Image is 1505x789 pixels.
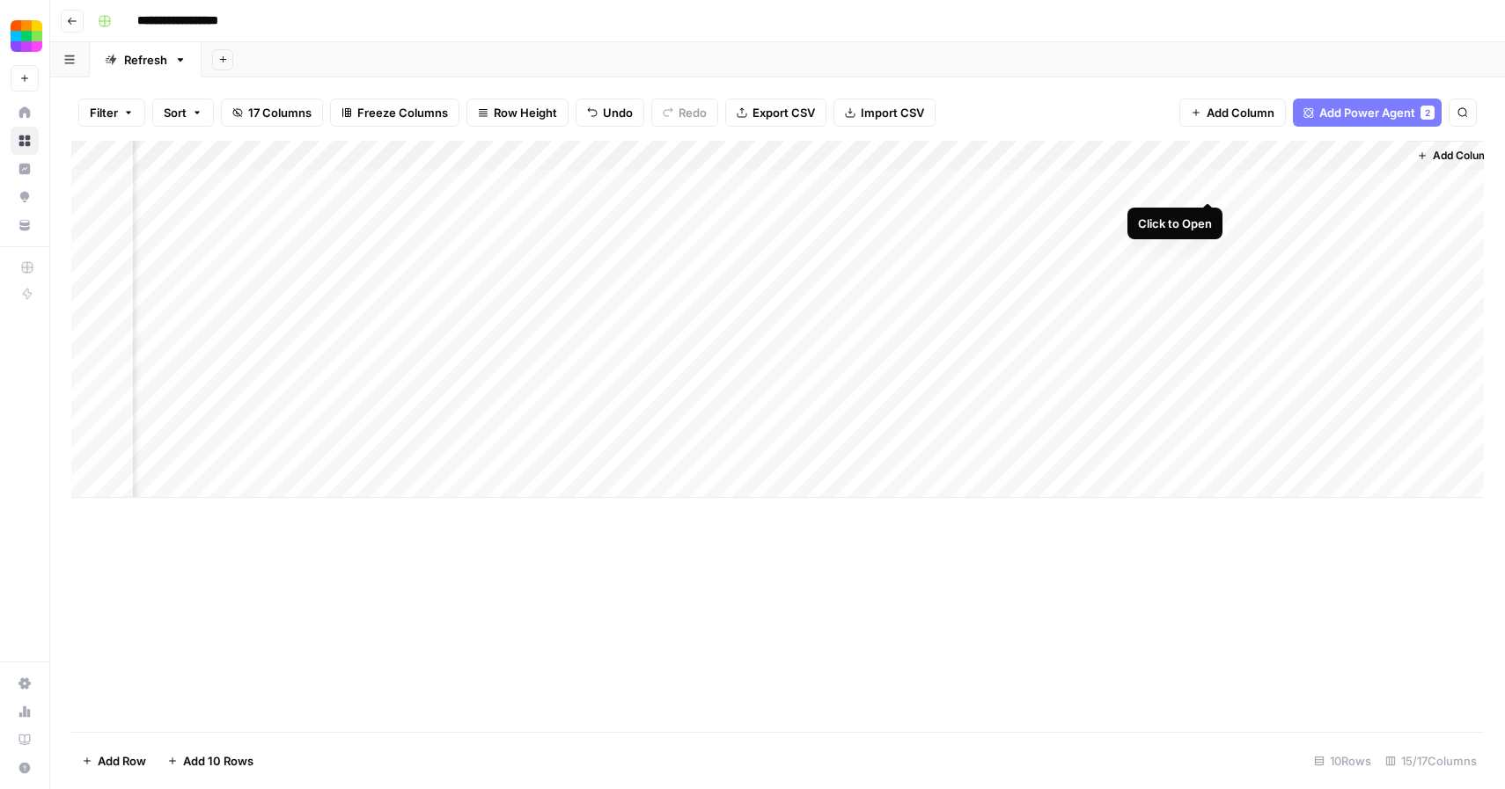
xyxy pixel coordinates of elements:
[1293,99,1442,127] button: Add Power Agent2
[1425,106,1430,120] span: 2
[1207,104,1274,121] span: Add Column
[157,747,264,775] button: Add 10 Rows
[11,183,39,211] a: Opportunities
[357,104,448,121] span: Freeze Columns
[1433,148,1494,164] span: Add Column
[1421,106,1435,120] div: 2
[11,669,39,698] a: Settings
[11,20,42,52] img: Smallpdf Logo
[466,99,569,127] button: Row Height
[71,747,157,775] button: Add Row
[1319,104,1415,121] span: Add Power Agent
[90,104,118,121] span: Filter
[11,14,39,58] button: Workspace: Smallpdf
[11,726,39,754] a: Learning Hub
[11,211,39,239] a: Your Data
[861,104,924,121] span: Import CSV
[11,754,39,782] button: Help + Support
[152,99,214,127] button: Sort
[248,104,312,121] span: 17 Columns
[1179,99,1286,127] button: Add Column
[90,42,202,77] a: Refresh
[833,99,936,127] button: Import CSV
[1138,215,1212,232] div: Click to Open
[725,99,826,127] button: Export CSV
[494,104,557,121] span: Row Height
[11,127,39,155] a: Browse
[603,104,633,121] span: Undo
[11,99,39,127] a: Home
[752,104,815,121] span: Export CSV
[1410,144,1501,167] button: Add Column
[11,155,39,183] a: Insights
[1378,747,1484,775] div: 15/17 Columns
[651,99,718,127] button: Redo
[124,51,167,69] div: Refresh
[1307,747,1378,775] div: 10 Rows
[576,99,644,127] button: Undo
[183,752,253,770] span: Add 10 Rows
[679,104,707,121] span: Redo
[330,99,459,127] button: Freeze Columns
[221,99,323,127] button: 17 Columns
[78,99,145,127] button: Filter
[11,698,39,726] a: Usage
[164,104,187,121] span: Sort
[98,752,146,770] span: Add Row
